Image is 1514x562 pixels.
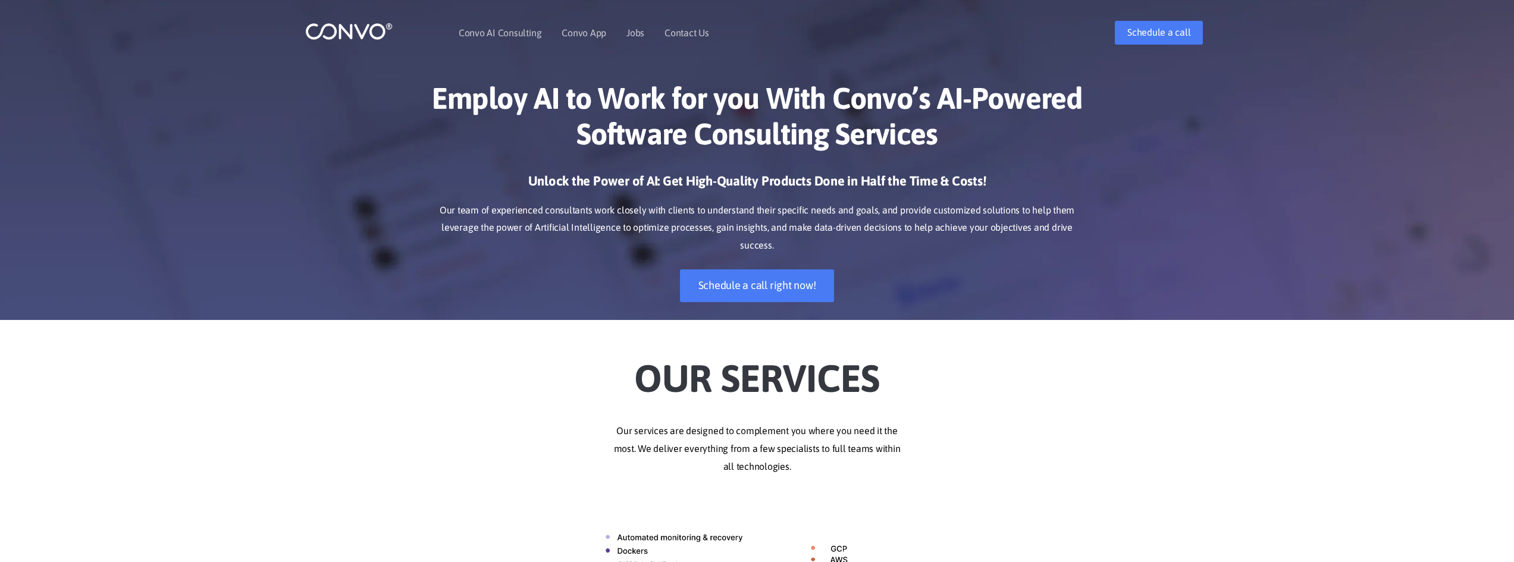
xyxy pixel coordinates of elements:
[459,28,541,37] a: Convo AI Consulting
[664,28,709,37] a: Contact Us
[680,269,835,302] a: Schedule a call right now!
[427,422,1087,476] p: Our services are designed to complement you where you need it the most. We deliver everything fro...
[427,172,1087,199] h3: Unlock the Power of AI: Get High-Quality Products Done in Half the Time & Costs!
[562,28,606,37] a: Convo App
[427,80,1087,161] h1: Employ AI to Work for you With Convo’s AI-Powered Software Consulting Services
[427,202,1087,255] p: Our team of experienced consultants work closely with clients to understand their specific needs ...
[427,338,1087,404] h2: Our Services
[305,22,393,40] img: logo_1.png
[1115,21,1203,45] a: Schedule a call
[626,28,644,37] a: Jobs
